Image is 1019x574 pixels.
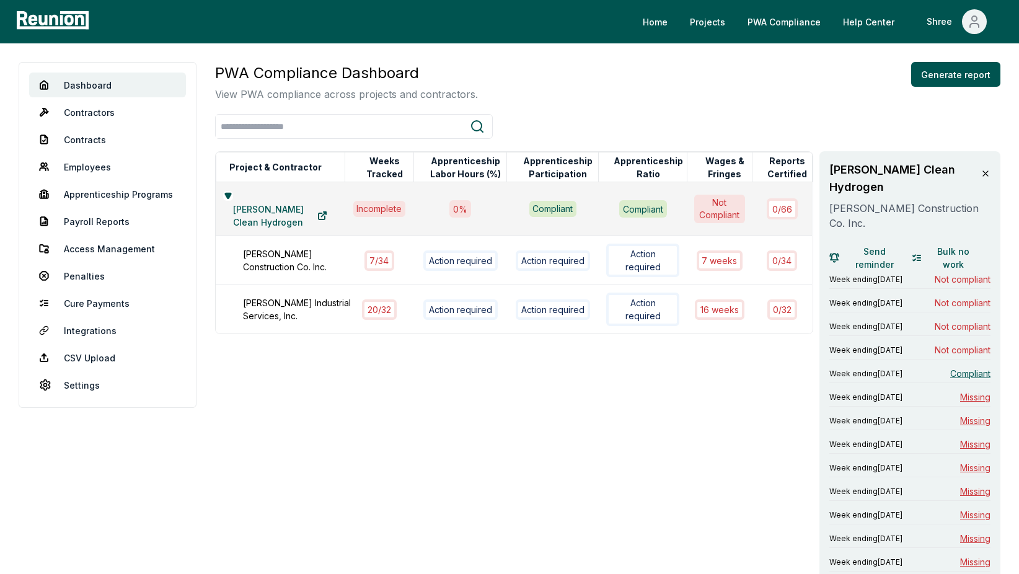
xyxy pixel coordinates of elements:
[29,127,186,152] a: Contracts
[935,320,990,333] span: Not compliant
[829,369,902,379] span: Week ending [DATE]
[829,245,906,270] button: Send reminder
[960,555,990,568] span: Missing
[829,345,902,355] span: Week ending [DATE]
[829,161,981,196] h3: [PERSON_NAME] Clean Hydrogen
[29,345,186,370] a: CSV Upload
[829,201,981,231] p: [PERSON_NAME] Construction Co. Inc.
[227,155,324,180] button: Project & Contractor
[29,209,186,234] a: Payroll Reports
[960,461,990,474] span: Missing
[362,299,397,320] div: 20 / 32
[425,155,506,180] button: Apprenticeship Labor Hours (%)
[927,9,957,34] div: Shree
[356,155,414,180] button: Weeks Tracked
[29,318,186,343] a: Integrations
[829,439,902,449] span: Week ending [DATE]
[935,273,990,286] span: Not compliant
[223,203,337,228] a: [PERSON_NAME] Clean Hydrogen
[960,508,990,521] span: Missing
[829,416,902,426] span: Week ending [DATE]
[516,250,590,271] div: Action required
[960,485,990,498] span: Missing
[763,155,811,180] button: Reports Certified
[29,373,186,397] a: Settings
[829,463,902,473] span: Week ending [DATE]
[215,87,478,102] p: View PWA compliance across projects and contractors.
[912,245,981,270] button: Bulk no work
[829,534,902,544] span: Week ending [DATE]
[619,200,667,217] div: Compliant
[695,299,744,320] div: 16 week s
[829,392,902,402] span: Week ending [DATE]
[935,343,990,356] span: Not compliant
[833,9,904,34] a: Help Center
[829,275,902,285] span: Week ending [DATE]
[960,414,990,427] span: Missing
[29,236,186,261] a: Access Management
[738,9,831,34] a: PWA Compliance
[767,198,798,219] div: 0 / 66
[633,9,677,34] a: Home
[609,155,686,180] button: Apprenticeship Ratio
[829,487,902,497] span: Week ending [DATE]
[694,195,745,223] div: Not Compliant
[767,299,797,320] div: 0 / 32
[423,250,498,271] div: Action required
[243,247,357,273] div: [PERSON_NAME] Construction Co. Inc.
[243,296,357,322] div: [PERSON_NAME] Industrial Services, Inc.
[518,155,598,180] button: Apprenticeship Participation
[606,244,679,277] div: Action required
[960,438,990,451] span: Missing
[516,299,590,320] div: Action required
[829,557,902,567] span: Week ending [DATE]
[29,154,186,179] a: Employees
[215,62,478,84] h3: PWA Compliance Dashboard
[829,322,902,332] span: Week ending [DATE]
[423,299,498,320] div: Action required
[29,73,186,97] a: Dashboard
[767,250,797,271] div: 0 / 34
[911,62,1000,87] button: Generate report
[633,9,1007,34] nav: Main
[29,182,186,206] a: Apprenticeship Programs
[917,9,997,34] button: Shree
[927,245,981,271] span: Bulk no work
[960,532,990,545] span: Missing
[606,293,679,326] div: Action required
[829,298,902,308] span: Week ending [DATE]
[364,250,395,271] div: 7 / 34
[829,510,902,520] span: Week ending [DATE]
[950,367,990,380] span: Compliant
[844,245,906,271] span: Send reminder
[698,155,752,180] button: Wages & Fringes
[935,296,990,309] span: Not compliant
[29,291,186,316] a: Cure Payments
[353,201,406,217] div: Incomplete
[29,100,186,125] a: Contractors
[29,263,186,288] a: Penalties
[529,201,577,217] div: Compliant
[697,250,743,271] div: 7 week s
[680,9,735,34] a: Projects
[449,200,471,217] div: 0 %
[960,391,990,404] span: Missing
